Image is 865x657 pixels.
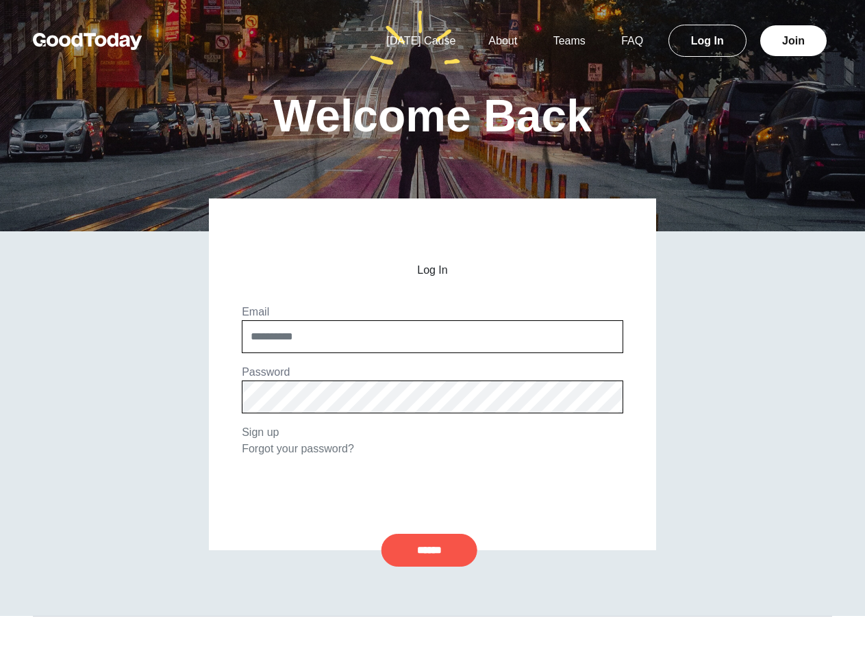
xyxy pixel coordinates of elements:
[537,35,602,47] a: Teams
[760,25,827,56] a: Join
[242,426,279,438] a: Sign up
[242,443,354,454] a: Forgot your password?
[33,33,142,50] img: GoodToday
[242,366,290,378] label: Password
[668,25,747,57] a: Log In
[370,35,472,47] a: [DATE] Cause
[605,35,660,47] a: FAQ
[273,93,592,138] h1: Welcome Back
[472,35,534,47] a: About
[242,306,269,318] label: Email
[242,264,623,276] h2: Log In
